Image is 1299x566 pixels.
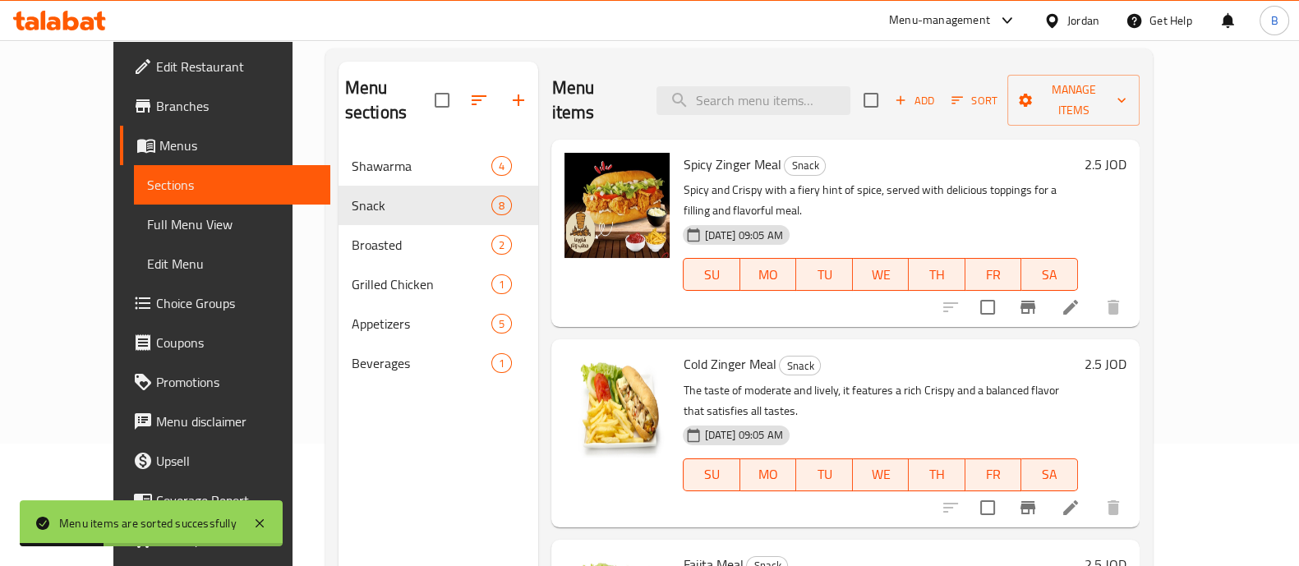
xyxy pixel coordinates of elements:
[352,156,492,176] span: Shawarma
[854,83,888,117] span: Select section
[156,451,317,471] span: Upsell
[492,159,511,174] span: 4
[859,263,902,287] span: WE
[690,462,733,486] span: SU
[491,196,512,215] div: items
[352,314,492,334] span: Appetizers
[120,362,330,402] a: Promotions
[656,86,850,115] input: search
[951,91,997,110] span: Sort
[564,352,670,458] img: Cold Zinger Meal
[120,323,330,362] a: Coupons
[120,402,330,441] a: Menu disclaimer
[780,357,820,375] span: Snack
[796,458,852,491] button: TU
[909,458,965,491] button: TH
[120,441,330,481] a: Upsell
[1020,80,1126,121] span: Manage items
[492,277,511,292] span: 1
[147,254,317,274] span: Edit Menu
[1094,488,1133,527] button: delete
[499,81,538,120] button: Add section
[796,258,852,291] button: TU
[915,462,958,486] span: TH
[339,146,539,186] div: Shawarma4
[915,263,958,287] span: TH
[1008,288,1048,327] button: Branch-specific-item
[339,343,539,383] div: Beverages1
[120,126,330,165] a: Menus
[345,76,435,125] h2: Menu sections
[156,530,317,550] span: Grocery Checklist
[352,274,492,294] span: Grilled Chicken
[1061,297,1080,317] a: Edit menu item
[491,353,512,373] div: items
[492,316,511,332] span: 5
[972,263,1015,287] span: FR
[892,91,937,110] span: Add
[1008,488,1048,527] button: Branch-specific-item
[339,304,539,343] div: Appetizers5
[803,462,845,486] span: TU
[156,57,317,76] span: Edit Restaurant
[564,153,670,258] img: Spicy Zinger Meal
[492,198,511,214] span: 8
[853,258,909,291] button: WE
[134,205,330,244] a: Full Menu View
[970,490,1005,525] span: Select to update
[784,156,826,176] div: Snack
[1021,258,1077,291] button: SA
[491,156,512,176] div: items
[965,458,1021,491] button: FR
[159,136,317,155] span: Menus
[352,353,492,373] span: Beverages
[339,225,539,265] div: Broasted2
[785,156,825,175] span: Snack
[909,258,965,291] button: TH
[156,372,317,392] span: Promotions
[683,180,1077,221] p: Spicy and Crispy with a fiery hint of spice, served with delicious toppings for a filling and fla...
[156,490,317,510] span: Coverage Report
[147,214,317,234] span: Full Menu View
[551,76,637,125] h2: Menu items
[740,458,796,491] button: MO
[683,352,776,376] span: Cold Zinger Meal
[339,265,539,304] div: Grilled Chicken1
[156,293,317,313] span: Choice Groups
[1028,263,1071,287] span: SA
[491,314,512,334] div: items
[120,47,330,86] a: Edit Restaurant
[941,88,1007,113] span: Sort items
[965,258,1021,291] button: FR
[425,83,459,117] span: Select all sections
[683,152,781,177] span: Spicy Zinger Meal
[690,263,733,287] span: SU
[683,380,1077,421] p: The taste of moderate and lively, it features a rich Crispy and a balanced flavor that satisfies ...
[156,333,317,352] span: Coupons
[1021,458,1077,491] button: SA
[120,283,330,323] a: Choice Groups
[683,258,739,291] button: SU
[698,228,789,243] span: [DATE] 09:05 AM
[803,263,845,287] span: TU
[147,175,317,195] span: Sections
[59,514,237,532] div: Menu items are sorted successfully
[859,462,902,486] span: WE
[972,462,1015,486] span: FR
[747,263,790,287] span: MO
[352,235,492,255] span: Broasted
[1085,352,1126,375] h6: 2.5 JOD
[134,244,330,283] a: Edit Menu
[352,196,492,215] span: Snack
[683,458,739,491] button: SU
[134,165,330,205] a: Sections
[779,356,821,375] div: Snack
[853,458,909,491] button: WE
[947,88,1001,113] button: Sort
[120,481,330,520] a: Coverage Report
